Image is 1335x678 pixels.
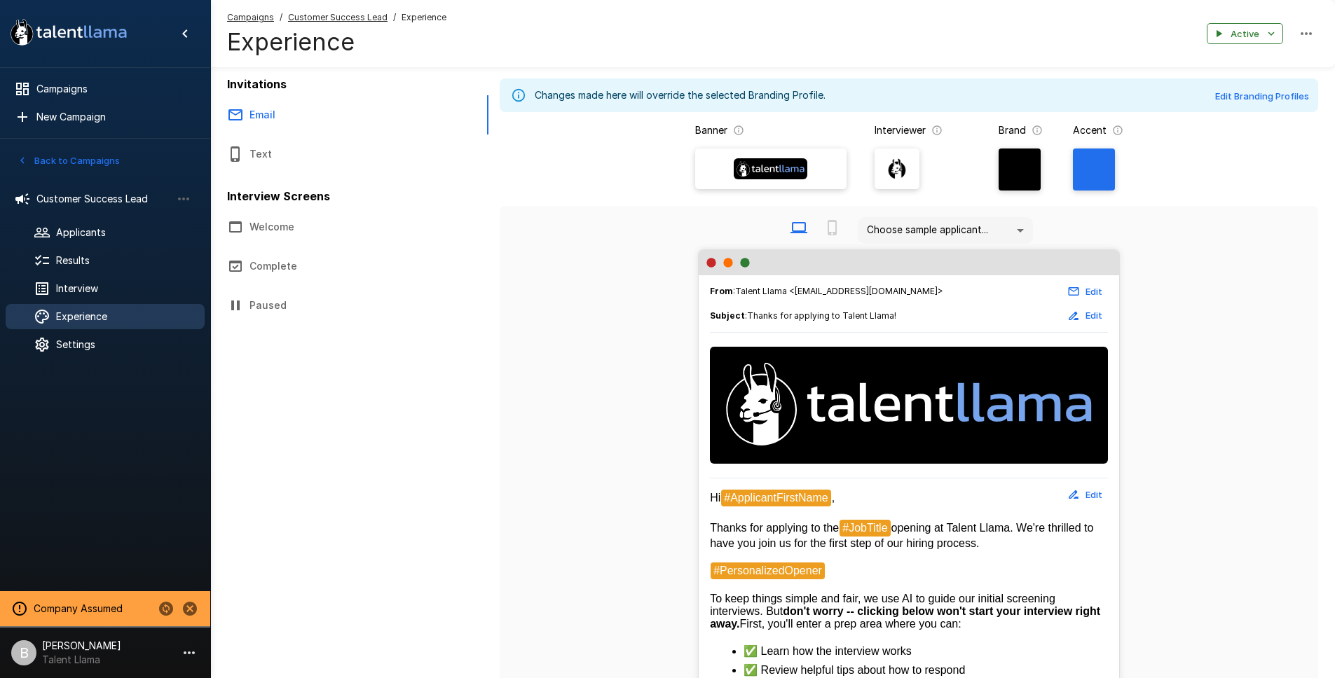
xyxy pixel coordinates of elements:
span: To keep things simple and fair, we use AI to guide our initial screening interviews. But [710,593,1058,617]
strong: don't worry -- clicking below won't start your interview right away. [710,605,1103,630]
svg: The banner version of your logo. Using your logo will enable customization of brand and accent co... [733,125,744,136]
span: #ApplicantFirstName [721,490,831,506]
u: Customer Success Lead [288,12,388,22]
span: ✅ Learn how the interview works [744,645,912,657]
svg: The image that will show next to questions in your candidate interviews. It must be square and at... [931,125,943,136]
span: : [710,309,896,323]
button: Edit [1063,281,1108,303]
button: Active [1207,23,1283,45]
button: Paused [210,286,463,325]
button: Edit [1063,484,1108,506]
button: Edit [1063,305,1108,326]
p: Interviewer [875,123,926,137]
div: Choose sample applicant... [858,217,1033,244]
span: / [393,11,396,25]
svg: The primary color for buttons in branded interviews and emails. It should be a color that complem... [1112,125,1123,136]
span: Experience [402,11,446,25]
p: Banner [695,123,727,137]
div: Changes made here will override the selected Branding Profile. [535,83,826,108]
img: Talent Llama [710,347,1108,461]
button: Email [210,95,463,134]
p: Brand [999,123,1026,137]
span: #JobTitle [840,520,890,537]
span: Thanks for applying to Talent Llama! [747,310,896,321]
span: / [280,11,282,25]
svg: The background color for branded interviews and emails. It should be a color that complements you... [1032,125,1043,136]
span: First, you'll enter a prep area where you can: [740,618,961,630]
button: Text [210,134,463,174]
span: Thanks for applying to the [710,522,839,534]
span: #PersonalizedOpener [711,562,825,579]
span: : Talent Llama <[EMAIL_ADDRESS][DOMAIN_NAME]> [710,284,943,298]
img: llama_clean.png [886,158,908,179]
span: ✅ Review helpful tips about how to respond [744,664,965,676]
u: Campaigns [227,12,274,22]
p: Accent [1073,123,1107,137]
button: Edit Branding Profiles [1212,85,1313,107]
span: , [832,492,835,504]
b: From [710,286,733,296]
span: Hi [710,492,720,504]
span: opening at Talent Llama. We're thrilled to have you join us for the first step of our hiring proc... [710,522,1097,549]
button: Welcome [210,207,463,247]
img: Banner Logo [734,158,807,179]
label: Banner Logo [695,148,847,189]
button: Complete [210,247,463,286]
h4: Experience [227,27,446,57]
b: Subject [710,310,745,321]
